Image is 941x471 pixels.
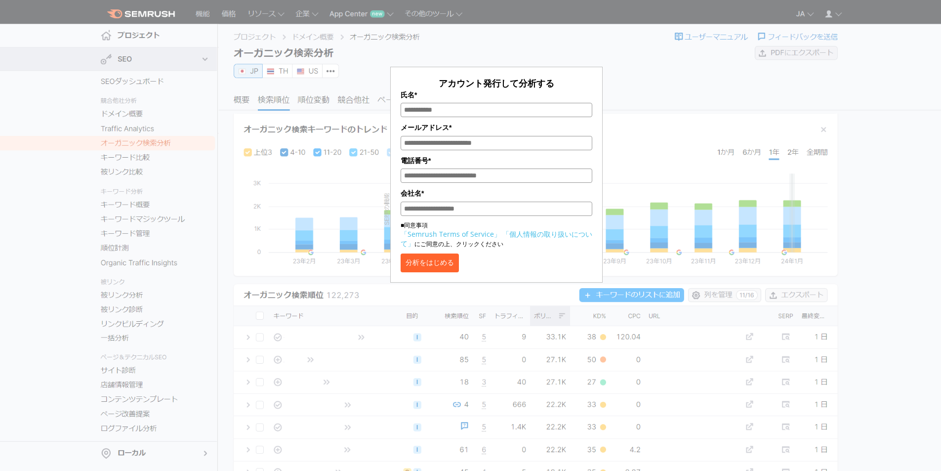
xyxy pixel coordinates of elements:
a: 「個人情報の取り扱いについて」 [401,229,592,248]
label: 電話番号* [401,155,592,166]
label: メールアドレス* [401,122,592,133]
span: アカウント発行して分析する [439,77,554,89]
p: ■同意事項 にご同意の上、クリックください [401,221,592,249]
button: 分析をはじめる [401,254,459,272]
a: 「Semrush Terms of Service」 [401,229,501,239]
